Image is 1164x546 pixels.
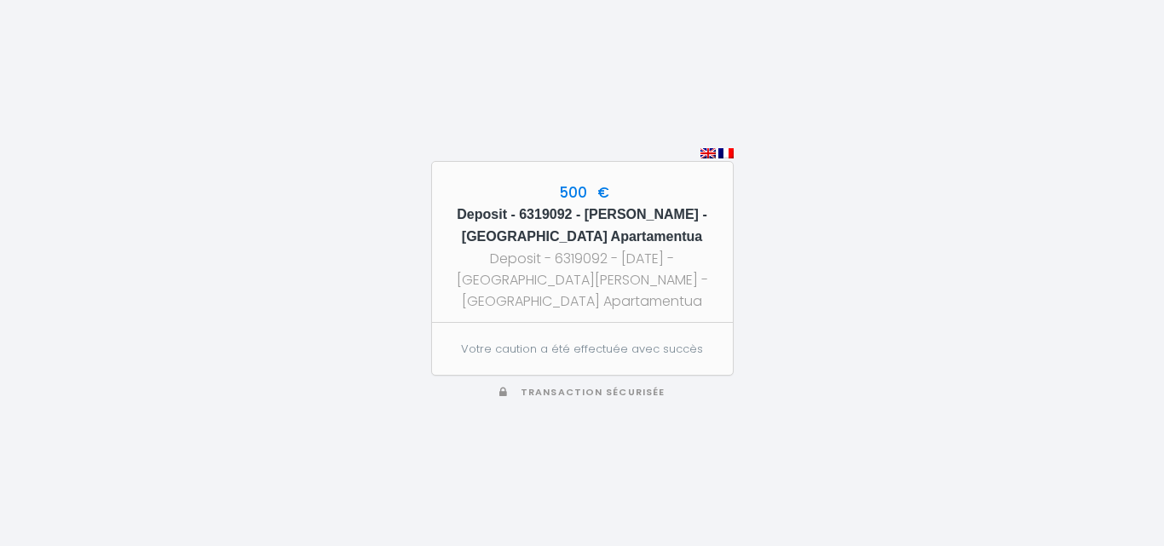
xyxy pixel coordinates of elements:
div: Deposit - 6319092 - [DATE] - [GEOGRAPHIC_DATA][PERSON_NAME] - [GEOGRAPHIC_DATA] Apartamentua [447,248,717,312]
h5: Deposit - 6319092 - [PERSON_NAME] - [GEOGRAPHIC_DATA] Apartamentua [447,204,717,248]
img: fr.png [718,148,734,158]
p: Votre caution a été effectuée avec succès [450,341,713,358]
img: en.png [700,148,716,158]
span: 500 € [555,182,609,203]
span: Transaction sécurisée [521,386,665,399]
